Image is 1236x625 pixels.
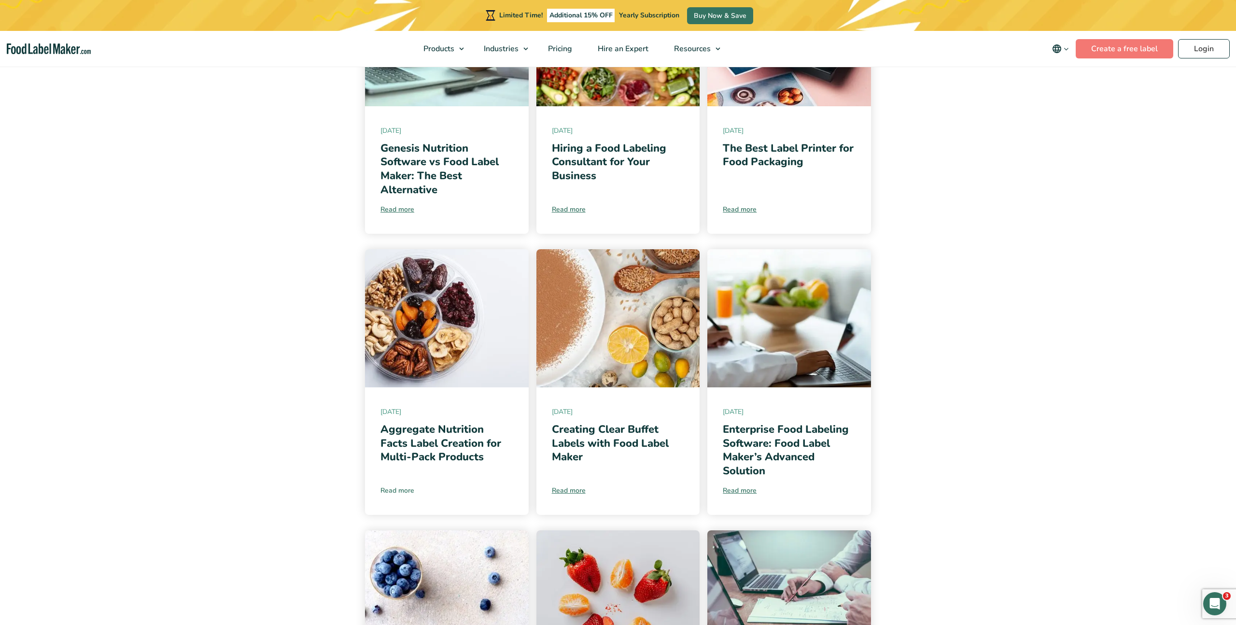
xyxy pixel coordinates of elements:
a: Create a free label [1076,39,1173,58]
a: Resources [661,31,725,67]
span: Resources [671,43,712,54]
a: Products [411,31,469,67]
a: The Best Label Printer for Food Packaging [723,141,854,170]
span: [DATE] [723,126,856,136]
span: [DATE] [380,126,513,136]
a: Buy Now & Save [687,7,753,24]
a: Creating Clear Buffet Labels with Food Label Maker [552,422,669,464]
span: Limited Time! [499,11,543,20]
a: Pricing [535,31,583,67]
span: [DATE] [380,407,513,417]
span: [DATE] [552,407,685,417]
span: Industries [481,43,520,54]
a: Genesis Nutrition Software vs Food Label Maker: The Best Alternative [380,141,499,197]
a: Read more [723,204,856,214]
span: Pricing [545,43,573,54]
span: Products [421,43,455,54]
span: Yearly Subscription [619,11,679,20]
a: Read more [552,204,685,214]
a: Read more [380,485,513,496]
a: Enterprise Food Labeling Software: Food Label Maker’s Advanced Solution [723,422,849,478]
a: Read more [552,485,685,496]
a: Industries [471,31,533,67]
a: Read more [723,485,856,496]
a: Hiring a Food Labeling Consultant for Your Business [552,141,666,183]
a: Read more [380,204,513,214]
a: Hire an Expert [585,31,659,67]
span: [DATE] [723,407,856,417]
iframe: Intercom live chat [1203,592,1226,615]
span: 3 [1223,592,1231,600]
a: Login [1178,39,1230,58]
a: Aggregate Nutrition Facts Label Creation for Multi-Pack Products [380,422,501,464]
span: Additional 15% OFF [547,9,615,22]
span: Hire an Expert [595,43,649,54]
span: [DATE] [552,126,685,136]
